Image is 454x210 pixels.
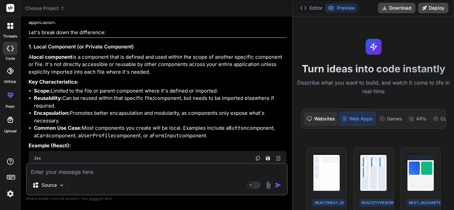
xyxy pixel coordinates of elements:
[29,79,78,85] strong: Key Characteristics:
[29,53,286,76] p: A is a component that is defined and used within the scope of another specific component or file....
[34,88,51,94] strong: Scope:
[377,112,405,126] div: Games
[297,63,450,75] h1: Turn ideas into code instantly
[312,199,346,207] div: React/Next.js
[297,79,450,96] p: Describe what you want to build, and watch it come to life in real-time
[42,182,57,188] p: Source
[34,156,41,161] span: Jsx
[59,182,64,188] img: Pick Models
[34,95,62,101] strong: Reusability:
[81,132,114,139] code: UserProfile
[34,124,286,139] li: Most components you create will be local. Examples include a component, a component, a component,...
[406,112,429,126] div: APIs
[275,182,282,188] img: icon
[34,87,286,95] li: Limited to the file or parent component where it's defined or imported.
[255,156,261,161] img: copy
[406,199,443,207] div: Next.js/Charts
[152,132,179,139] code: FormInput
[297,3,325,13] button: Editor
[34,110,70,116] strong: Encapsulation:
[89,196,101,200] span: privacy
[6,56,15,61] label: code
[25,5,65,12] span: Choose Project
[4,128,17,134] label: Upload
[37,132,49,139] code: Card
[29,142,71,149] strong: Example (React):
[304,112,338,126] div: Websites
[34,125,82,131] strong: Common Use Case:
[34,109,286,124] li: Promotes better encapsulation and modularity, as components only expose what's necessary.
[29,29,286,36] p: Let's break down the difference:
[418,3,448,13] button: Deploy
[325,3,358,13] button: Preview
[229,125,247,131] code: Button
[32,54,72,60] strong: local component
[29,43,286,51] h3: 1. Local Component (or Private Component)
[339,112,376,126] div: Web Apps
[275,155,281,161] img: Open in Browser
[265,181,272,189] img: attachment
[4,79,16,85] label: GitHub
[5,188,16,199] img: settings
[6,104,15,109] label: prem
[378,3,415,13] button: Download
[34,95,286,109] li: Can be reused within that specific file/component, but needs to be imported elsewhere if required.
[359,199,400,207] div: React/TypeScript
[26,195,288,202] p: Always double-check its answers. Your in Bind
[3,34,17,39] label: threads
[263,154,273,163] button: Save file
